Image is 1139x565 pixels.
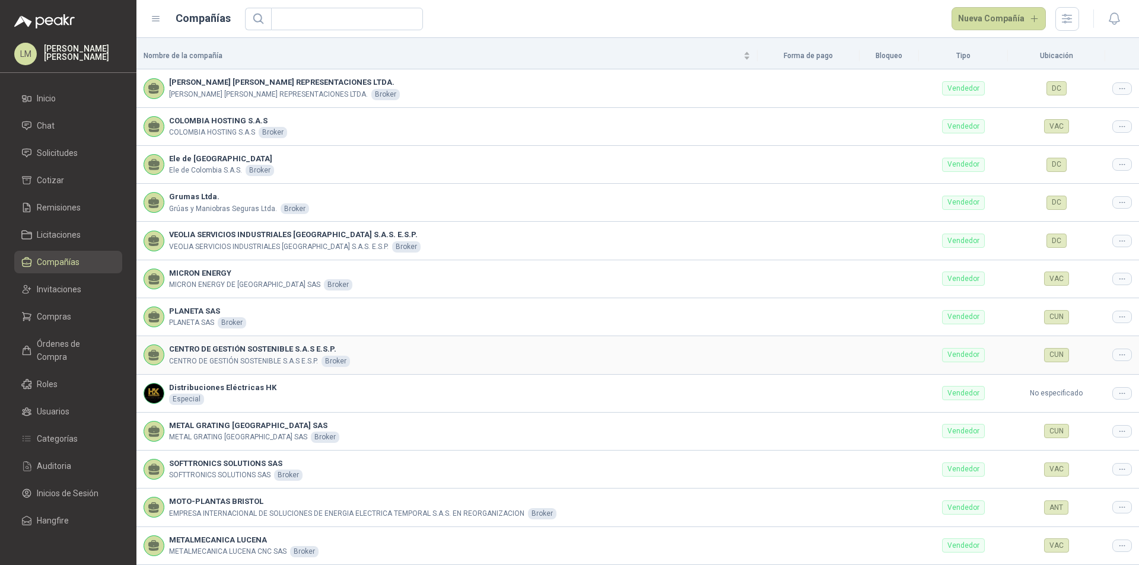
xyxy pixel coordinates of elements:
span: Nombre de la compañía [144,50,741,62]
span: Remisiones [37,201,81,214]
div: CUN [1044,424,1069,438]
span: Invitaciones [37,283,81,296]
div: Vendedor [942,158,985,172]
div: Vendedor [942,310,985,324]
h1: Compañías [176,10,231,27]
div: VAC [1044,462,1069,477]
div: Vendedor [942,462,985,477]
div: Broker [259,127,287,138]
p: [PERSON_NAME] [PERSON_NAME] REPRESENTACIONES LTDA. [169,89,368,100]
span: Inicio [37,92,56,105]
div: Vendedor [942,81,985,95]
span: Usuarios [37,405,69,418]
a: Hangfire [14,509,122,532]
span: Roles [37,378,58,391]
a: Inicios de Sesión [14,482,122,505]
b: SOFTTRONICS SOLUTIONS SAS [169,458,303,470]
p: [PERSON_NAME] [PERSON_NAME] [44,44,122,61]
p: EMPRESA INTERNACIONAL DE SOLUCIONES DE ENERGIA ELECTRICA TEMPORAL S.A.S. EN REORGANIZACION [169,508,524,519]
div: CUN [1044,310,1069,324]
p: SOFTTRONICS SOLUTIONS SAS [169,470,271,481]
span: Chat [37,119,55,132]
p: VEOLIA SERVICIOS INDUSTRIALES [GEOGRAPHIC_DATA] S.A.S. E.S.P. [169,241,389,253]
button: Nueva Compañía [952,7,1046,31]
div: Broker [371,89,400,100]
b: METALMECANICA LUCENA [169,534,319,546]
span: Hangfire [37,514,69,527]
a: Invitaciones [14,278,122,301]
div: ANT [1044,500,1068,515]
div: Vendedor [942,424,985,438]
div: Vendedor [942,234,985,248]
a: Categorías [14,427,122,450]
p: PLANETA SAS [169,317,214,328]
div: VAC [1044,119,1069,133]
div: Broker [324,279,352,291]
a: Chat [14,114,122,137]
div: Broker [246,165,274,176]
div: Vendedor [942,119,985,133]
div: Broker [528,508,556,519]
th: Nombre de la compañía [136,43,758,69]
div: VAC [1044,538,1069,553]
p: No especificado [1015,388,1098,399]
b: Distribuciones Eléctricas HK [169,382,276,394]
a: Solicitudes [14,142,122,164]
a: Auditoria [14,455,122,477]
a: Usuarios [14,400,122,423]
div: LM [14,43,37,65]
div: Vendedor [942,538,985,553]
div: Broker [311,432,339,443]
span: Solicitudes [37,146,78,159]
div: Vendedor [942,196,985,210]
th: Forma de pago [758,43,860,69]
a: Remisiones [14,196,122,219]
div: Broker [322,356,350,367]
span: Órdenes de Compra [37,337,111,363]
th: Tipo [919,43,1008,69]
div: CUN [1044,348,1069,362]
b: VEOLIA SERVICIOS INDUSTRIALES [GEOGRAPHIC_DATA] S.A.S. E.S.P. [169,229,421,241]
p: Grúas y Maniobras Seguras Ltda. [169,203,277,215]
p: CENTRO DE GESTIÓN SOSTENIBLE S.A.S E.S.P. [169,356,318,367]
div: DC [1046,81,1067,95]
b: MICRON ENERGY [169,267,352,279]
div: VAC [1044,272,1069,286]
div: Broker [274,470,303,481]
b: MOTO-PLANTAS BRISTOL [169,496,556,507]
p: Ele de Colombia S.A.S. [169,165,242,176]
b: [PERSON_NAME] [PERSON_NAME] REPRESENTACIONES LTDA. [169,76,400,88]
a: Inicio [14,87,122,110]
div: Broker [218,317,246,328]
span: Compras [37,310,71,323]
div: Vendedor [942,386,985,400]
a: Órdenes de Compra [14,333,122,368]
b: CENTRO DE GESTIÓN SOSTENIBLE S.A.S E.S.P. [169,343,350,355]
a: Roles [14,373,122,395]
div: Vendedor [942,500,985,515]
b: Ele de [GEOGRAPHIC_DATA] [169,153,274,165]
b: COLOMBIA HOSTING S.A.S [169,115,287,127]
p: COLOMBIA HOSTING S.A.S [169,127,255,138]
span: Licitaciones [37,228,81,241]
div: Broker [392,241,421,253]
div: Especial [169,394,204,405]
span: Inicios de Sesión [37,487,98,500]
div: Vendedor [942,272,985,286]
b: METAL GRATING [GEOGRAPHIC_DATA] SAS [169,420,339,432]
a: Compras [14,305,122,328]
th: Bloqueo [860,43,919,69]
div: DC [1046,158,1067,172]
span: Categorías [37,432,78,445]
div: Vendedor [942,348,985,362]
p: MICRON ENERGY DE [GEOGRAPHIC_DATA] SAS [169,279,320,291]
b: PLANETA SAS [169,305,246,317]
img: Logo peakr [14,14,75,28]
div: Broker [281,203,309,215]
span: Compañías [37,256,79,269]
span: Auditoria [37,459,71,473]
th: Ubicación [1008,43,1105,69]
div: DC [1046,234,1067,248]
div: DC [1046,196,1067,210]
img: Company Logo [144,384,164,403]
